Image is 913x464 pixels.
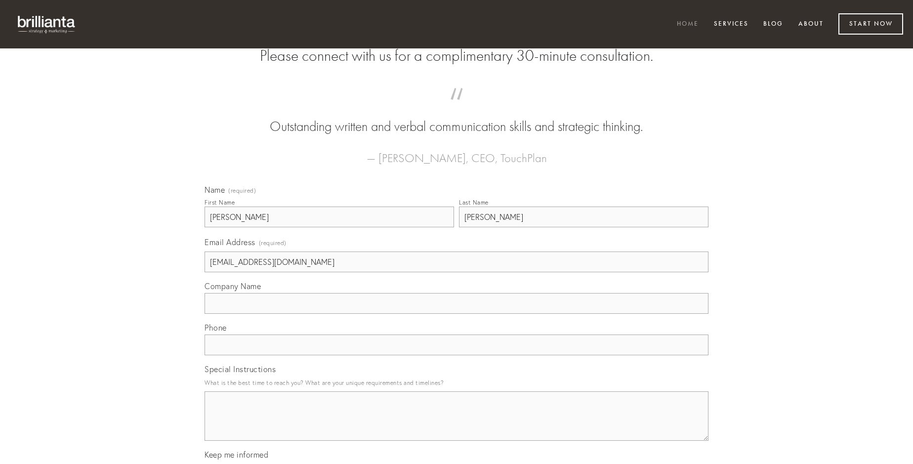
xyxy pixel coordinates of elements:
[220,98,693,117] span: “
[259,236,287,250] span: (required)
[205,185,225,195] span: Name
[205,281,261,291] span: Company Name
[707,16,755,33] a: Services
[205,199,235,206] div: First Name
[459,199,489,206] div: Last Name
[220,98,693,136] blockquote: Outstanding written and verbal communication skills and strategic thinking.
[205,46,708,65] h2: Please connect with us for a complimentary 30-minute consultation.
[838,13,903,35] a: Start Now
[205,364,276,374] span: Special Instructions
[205,323,227,333] span: Phone
[205,376,708,389] p: What is the best time to reach you? What are your unique requirements and timelines?
[228,188,256,194] span: (required)
[220,136,693,168] figcaption: — [PERSON_NAME], CEO, TouchPlan
[205,237,255,247] span: Email Address
[205,450,268,460] span: Keep me informed
[792,16,830,33] a: About
[670,16,705,33] a: Home
[757,16,789,33] a: Blog
[10,10,84,39] img: brillianta - research, strategy, marketing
